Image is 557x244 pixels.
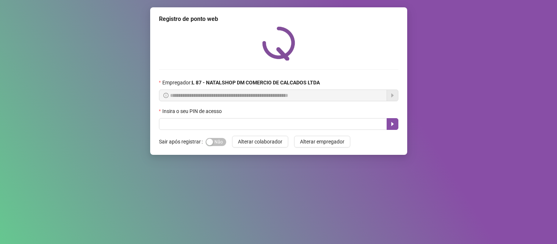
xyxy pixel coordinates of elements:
[294,136,350,148] button: Alterar empregador
[192,80,320,85] strong: L 87 - NATALSHOP DM COMERCIO DE CALCADOS LTDA
[163,93,169,98] span: info-circle
[232,136,288,148] button: Alterar colaborador
[159,107,227,115] label: Insira o seu PIN de acesso
[159,136,206,148] label: Sair após registrar
[238,138,282,146] span: Alterar colaborador
[390,121,395,127] span: caret-right
[159,15,398,23] div: Registro de ponto web
[300,138,344,146] span: Alterar empregador
[262,26,295,61] img: QRPoint
[162,79,320,87] span: Empregador :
